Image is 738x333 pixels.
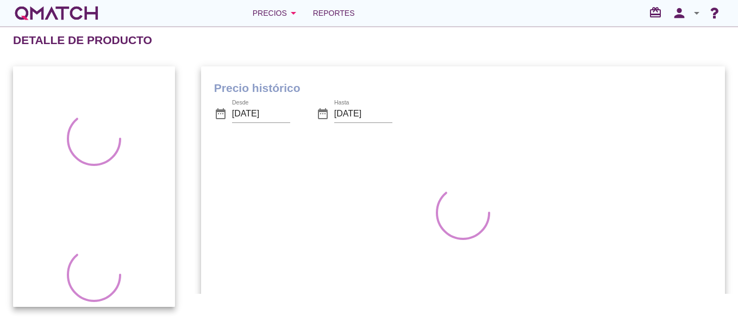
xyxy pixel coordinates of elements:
i: arrow_drop_down [287,7,300,20]
i: redeem [649,6,666,19]
i: arrow_drop_down [690,7,703,20]
h1: Precio histórico [214,79,712,97]
button: Precios [244,2,309,24]
a: Reportes [309,2,359,24]
i: date_range [316,107,329,120]
i: person [668,5,690,21]
div: Precios [253,7,300,20]
input: Desde [232,105,290,122]
i: date_range [214,107,227,120]
h2: Detalle de producto [13,32,152,49]
a: white-qmatch-logo [13,2,100,24]
span: Reportes [313,7,355,20]
input: Hasta [334,105,392,122]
